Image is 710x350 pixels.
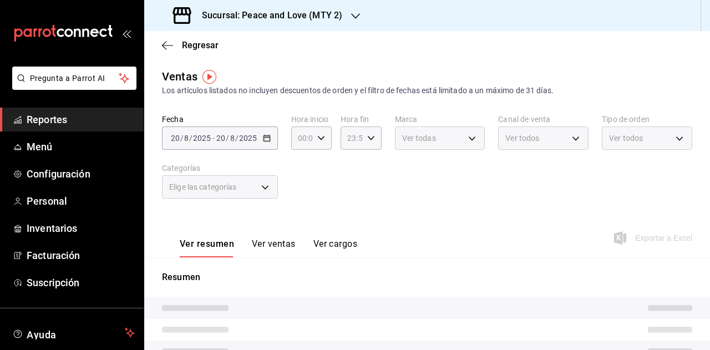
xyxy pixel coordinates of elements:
[184,134,189,143] input: --
[230,134,235,143] input: --
[216,134,226,143] input: --
[341,115,381,123] label: Hora fin
[192,134,211,143] input: ----
[30,73,119,84] span: Pregunta a Parrot AI
[498,115,589,123] label: Canal de venta
[235,134,239,143] span: /
[169,181,237,192] span: Elige las categorías
[27,194,135,209] span: Personal
[162,85,692,97] div: Los artículos listados no incluyen descuentos de orden y el filtro de fechas está limitado a un m...
[27,275,135,290] span: Suscripción
[212,134,215,143] span: -
[180,239,357,257] div: navigation tabs
[27,139,135,154] span: Menú
[27,112,135,127] span: Reportes
[162,40,219,50] button: Regresar
[609,133,643,144] span: Ver todos
[27,248,135,263] span: Facturación
[291,115,332,123] label: Hora inicio
[162,68,197,85] div: Ventas
[27,221,135,236] span: Inventarios
[226,134,229,143] span: /
[162,271,692,284] p: Resumen
[162,115,278,123] label: Fecha
[180,239,234,257] button: Ver resumen
[170,134,180,143] input: --
[202,70,216,84] img: Tooltip marker
[180,134,184,143] span: /
[402,133,436,144] span: Ver todas
[162,164,278,172] label: Categorías
[27,166,135,181] span: Configuración
[252,239,296,257] button: Ver ventas
[193,9,342,22] h3: Sucursal: Peace and Love (MTY 2)
[602,115,692,123] label: Tipo de orden
[313,239,358,257] button: Ver cargos
[12,67,136,90] button: Pregunta a Parrot AI
[395,115,485,123] label: Marca
[505,133,539,144] span: Ver todos
[239,134,257,143] input: ----
[8,80,136,92] a: Pregunta a Parrot AI
[189,134,192,143] span: /
[27,326,120,339] span: Ayuda
[182,40,219,50] span: Regresar
[122,29,131,38] button: open_drawer_menu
